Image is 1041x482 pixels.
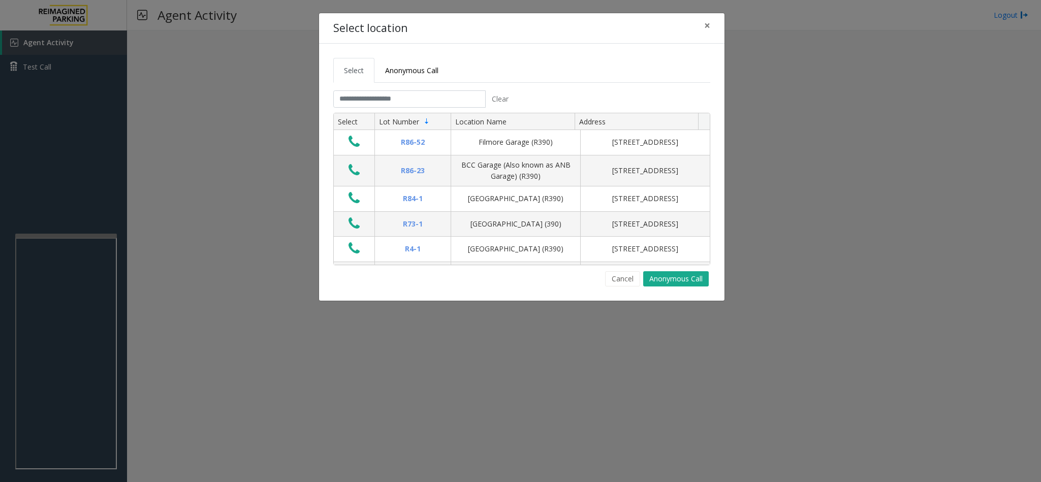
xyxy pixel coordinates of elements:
[605,271,640,286] button: Cancel
[587,137,704,148] div: [STREET_ADDRESS]
[697,13,717,38] button: Close
[457,243,574,254] div: [GEOGRAPHIC_DATA] (R390)
[381,243,445,254] div: R4-1
[587,193,704,204] div: [STREET_ADDRESS]
[333,20,407,37] h4: Select location
[381,165,445,176] div: R86-23
[587,165,704,176] div: [STREET_ADDRESS]
[457,218,574,230] div: [GEOGRAPHIC_DATA] (390)
[457,137,574,148] div: Filmore Garage (R390)
[333,58,710,83] ul: Tabs
[643,271,709,286] button: Anonymous Call
[457,159,574,182] div: BCC Garage (Also known as ANB Garage) (R390)
[379,117,419,126] span: Lot Number
[381,137,445,148] div: R86-52
[423,117,431,125] span: Sortable
[455,117,507,126] span: Location Name
[579,117,606,126] span: Address
[381,218,445,230] div: R73-1
[334,113,374,131] th: Select
[486,90,514,108] button: Clear
[334,113,710,265] div: Data table
[587,243,704,254] div: [STREET_ADDRESS]
[457,193,574,204] div: [GEOGRAPHIC_DATA] (R390)
[704,18,710,33] span: ×
[385,66,438,75] span: Anonymous Call
[381,193,445,204] div: R84-1
[587,218,704,230] div: [STREET_ADDRESS]
[344,66,364,75] span: Select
